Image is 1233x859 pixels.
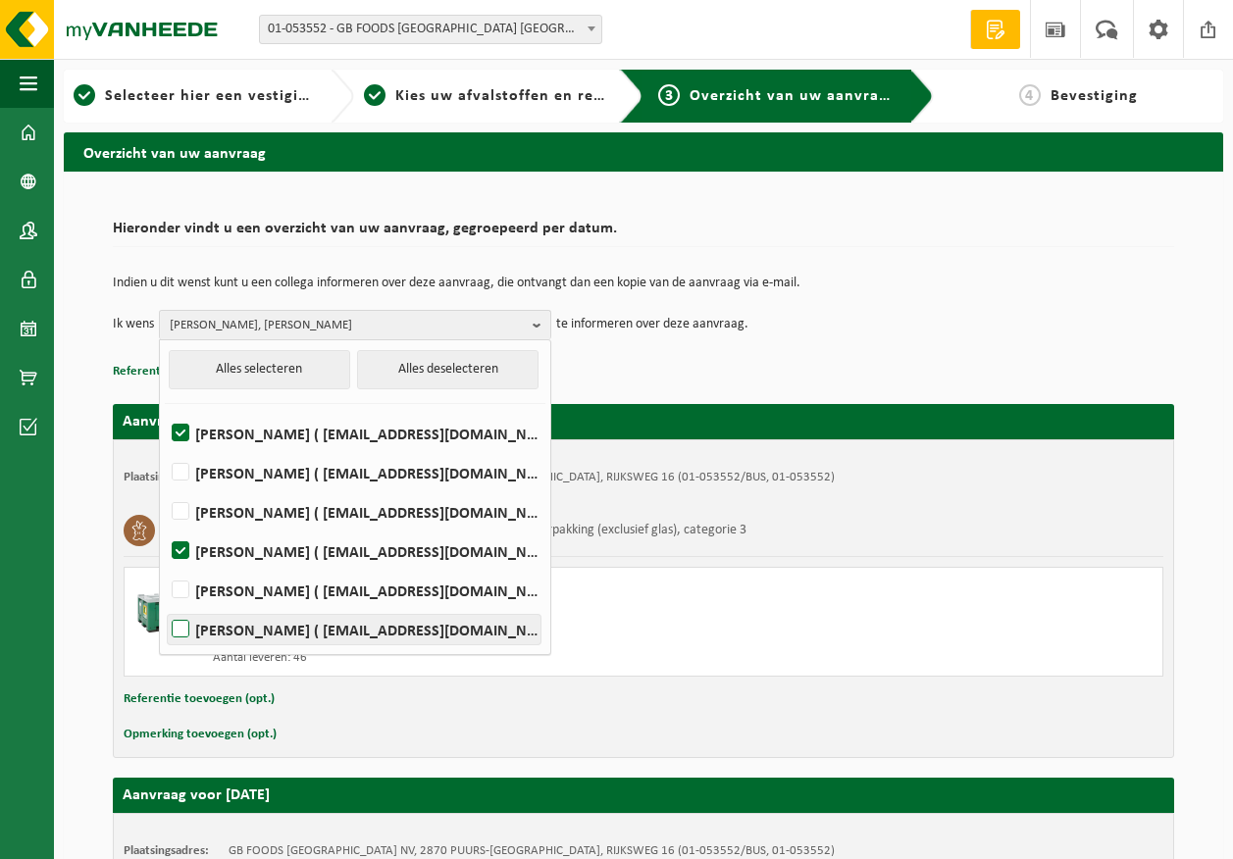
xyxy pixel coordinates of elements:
[123,414,270,429] strong: Aanvraag voor [DATE]
[658,84,680,106] span: 3
[113,310,154,339] p: Ik wens
[124,844,209,857] strong: Plaatsingsadres:
[364,84,605,108] a: 2Kies uw afvalstoffen en recipiënten
[124,686,275,712] button: Referentie toevoegen (opt.)
[123,787,270,803] strong: Aanvraag voor [DATE]
[124,722,277,747] button: Opmerking toevoegen (opt.)
[1051,88,1138,104] span: Bevestiging
[170,311,525,340] span: [PERSON_NAME], [PERSON_NAME]
[134,578,193,636] img: PB-LB-0680-HPE-GN-01.png
[357,350,539,389] button: Alles deselecteren
[74,84,95,106] span: 1
[168,536,540,566] label: [PERSON_NAME] ( [EMAIL_ADDRESS][DOMAIN_NAME] )
[213,650,722,666] div: Aantal leveren: 46
[168,576,540,605] label: [PERSON_NAME] ( [EMAIL_ADDRESS][DOMAIN_NAME] )
[395,88,665,104] span: Kies uw afvalstoffen en recipiënten
[260,16,601,43] span: 01-053552 - GB FOODS BELGIUM NV - PUURS-SINT-AMANDS
[74,84,315,108] a: 1Selecteer hier een vestiging
[556,310,748,339] p: te informeren over deze aanvraag.
[64,132,1223,171] h2: Overzicht van uw aanvraag
[113,359,264,384] button: Referentie toevoegen (opt.)
[168,497,540,527] label: [PERSON_NAME] ( [EMAIL_ADDRESS][DOMAIN_NAME] )
[168,419,540,448] label: [PERSON_NAME] ( [EMAIL_ADDRESS][DOMAIN_NAME] )
[690,88,897,104] span: Overzicht van uw aanvraag
[105,88,317,104] span: Selecteer hier een vestiging
[168,458,540,487] label: [PERSON_NAME] ( [EMAIL_ADDRESS][DOMAIN_NAME] )
[124,471,209,483] strong: Plaatsingsadres:
[259,15,602,44] span: 01-053552 - GB FOODS BELGIUM NV - PUURS-SINT-AMANDS
[113,221,1174,247] h2: Hieronder vindt u een overzicht van uw aanvraag, gegroepeerd per datum.
[168,615,540,644] label: [PERSON_NAME] ( [EMAIL_ADDRESS][DOMAIN_NAME] )
[229,843,835,859] td: GB FOODS [GEOGRAPHIC_DATA] NV, 2870 PUURS-[GEOGRAPHIC_DATA], RIJKSWEG 16 (01-053552/BUS, 01-053552)
[364,84,385,106] span: 2
[169,350,350,389] button: Alles selecteren
[159,310,551,339] button: [PERSON_NAME], [PERSON_NAME]
[113,277,1174,290] p: Indien u dit wenst kunt u een collega informeren over deze aanvraag, die ontvangt dan een kopie v...
[1019,84,1041,106] span: 4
